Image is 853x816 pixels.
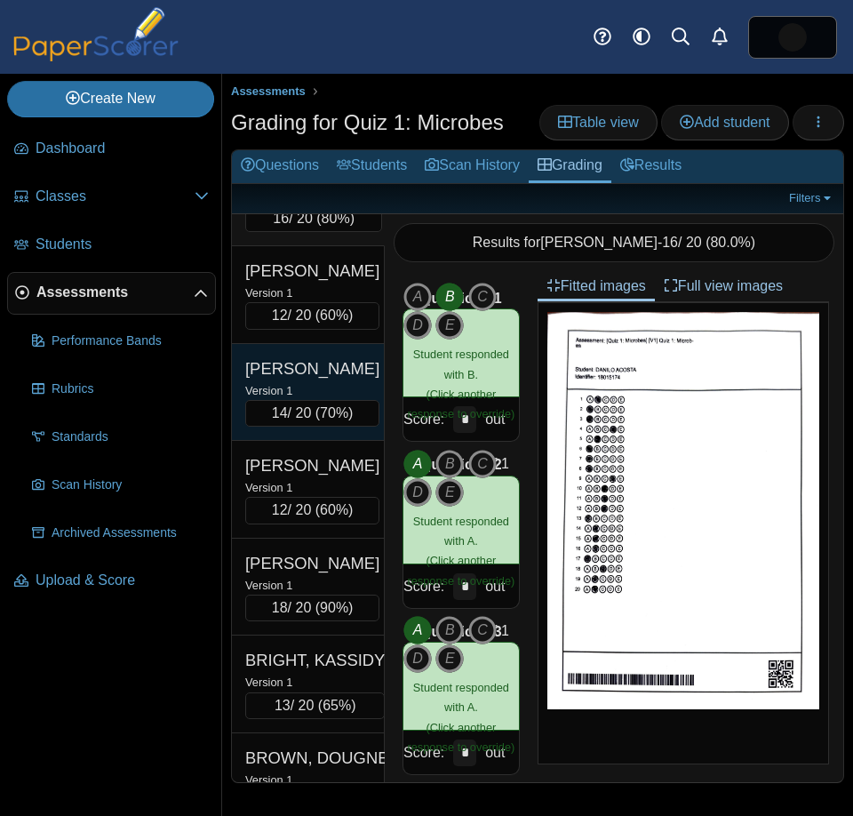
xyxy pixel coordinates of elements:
[403,644,432,673] i: D
[403,616,432,644] i: A
[322,211,350,226] span: 80%
[36,187,195,206] span: Classes
[25,368,216,411] a: Rubrics
[468,450,497,478] i: C
[413,515,509,548] span: Student responded with A.
[36,139,209,158] span: Dashboard
[403,478,432,507] i: D
[778,23,807,52] span: Micah Willis
[245,260,379,283] div: [PERSON_NAME]
[7,128,216,171] a: Dashboard
[272,405,288,420] span: 14
[320,502,348,517] span: 60%
[52,524,209,542] span: Archived Assessments
[403,283,432,311] i: A
[407,348,514,420] small: (Click another response to override)
[538,271,655,301] a: Fitted images
[36,235,209,254] span: Students
[435,283,464,311] i: B
[661,105,788,140] a: Add student
[245,205,382,232] div: / 20 ( )
[407,515,514,588] small: (Click another response to override)
[232,150,328,183] a: Questions
[435,311,464,340] i: E
[275,698,291,713] span: 13
[611,150,690,183] a: Results
[416,150,529,183] a: Scan History
[231,84,306,98] span: Assessments
[778,23,807,52] img: ps.hreErqNOxSkiDGg1
[700,18,739,57] a: Alerts
[680,115,769,130] span: Add student
[25,320,216,363] a: Performance Bands
[36,571,209,590] span: Upload & Score
[558,115,639,130] span: Table view
[272,600,288,615] span: 18
[394,223,834,262] div: Results for - / 20 ( )
[245,595,379,621] div: / 20 ( )
[7,560,216,603] a: Upload & Score
[320,308,348,323] span: 60%
[468,616,497,644] i: C
[403,450,432,478] i: A
[323,698,351,713] span: 65%
[245,302,379,329] div: / 20 ( )
[7,224,216,267] a: Students
[25,416,216,459] a: Standards
[245,400,379,427] div: / 20 ( )
[328,150,416,183] a: Students
[403,564,449,608] div: Score:
[245,454,379,477] div: [PERSON_NAME]
[7,176,216,219] a: Classes
[662,235,678,250] span: 16
[7,49,185,64] a: PaperScorer
[245,357,379,380] div: [PERSON_NAME]
[52,428,209,446] span: Standards
[25,512,216,555] a: Archived Assessments
[245,286,292,300] small: Version 1
[245,692,385,719] div: / 20 ( )
[231,108,504,138] h1: Grading for Quiz 1: Microbes
[481,564,519,608] div: out of 1
[468,283,497,311] i: C
[245,497,379,524] div: / 20 ( )
[435,616,464,644] i: B
[413,348,509,380] span: Student responded with B.
[547,312,820,708] img: 3131247_SEPTEMBER_4_2025T13_42_40_425000000.jpeg
[52,380,209,398] span: Rubrics
[245,676,292,689] small: Version 1
[272,502,288,517] span: 12
[245,552,379,575] div: [PERSON_NAME]
[435,644,464,673] i: E
[25,464,216,507] a: Scan History
[529,150,611,183] a: Grading
[539,105,658,140] a: Table view
[245,384,292,397] small: Version 1
[245,649,385,672] div: BRIGHT, KASSIDY
[7,81,214,116] a: Create New
[245,773,292,787] small: Version 1
[413,681,509,714] span: Student responded with A.
[320,600,348,615] span: 90%
[7,272,216,315] a: Assessments
[403,311,432,340] i: D
[407,681,514,754] small: (Click another response to override)
[272,308,288,323] span: 12
[52,332,209,350] span: Performance Bands
[435,478,464,507] i: E
[655,271,792,301] a: Full view images
[52,476,209,494] span: Scan History
[785,189,839,207] a: Filters
[710,235,750,250] span: 80.0%
[540,235,658,250] span: [PERSON_NAME]
[245,579,292,592] small: Version 1
[36,283,194,302] span: Assessments
[245,481,292,494] small: Version 1
[227,81,310,103] a: Assessments
[273,211,289,226] span: 16
[7,7,185,61] img: PaperScorer
[435,450,464,478] i: B
[245,747,419,770] div: BROWN, DOUGNEJUA
[748,16,837,59] a: ps.hreErqNOxSkiDGg1
[320,405,348,420] span: 70%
